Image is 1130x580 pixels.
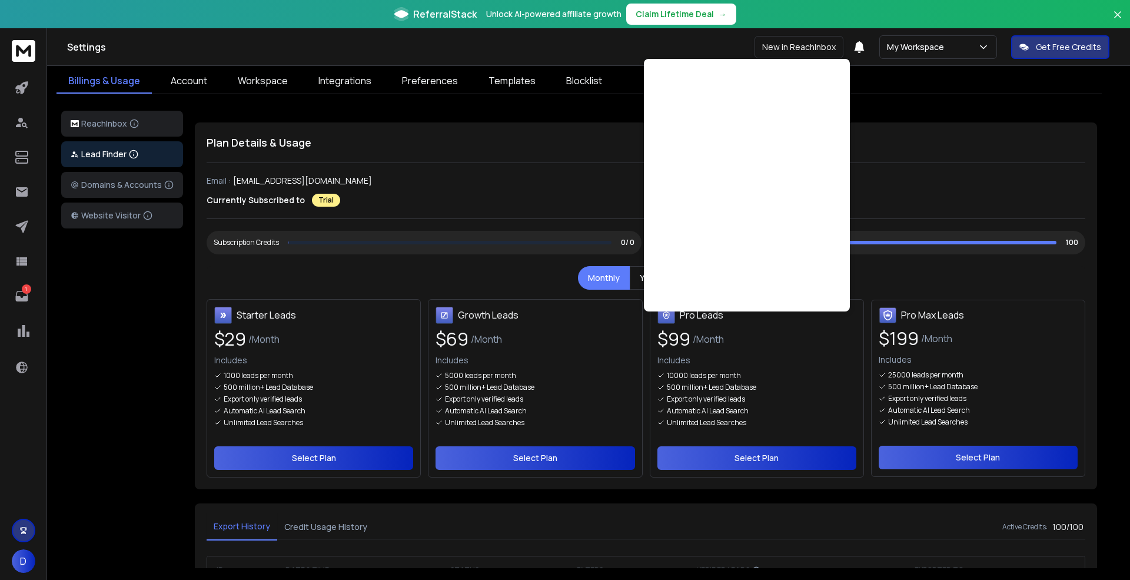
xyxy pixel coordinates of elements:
button: Close banner [1110,7,1125,35]
button: Select Plan [879,446,1078,469]
button: D [12,549,35,573]
span: /Month [921,332,952,346]
p: Automatic AI Lead Search [667,406,749,416]
div: New in ReachInbox [755,36,843,58]
span: /Month [693,332,724,346]
h3: Starter Leads [237,308,296,322]
a: Billings & Usage [56,69,152,94]
p: Unlimited Lead Searches [667,418,746,427]
p: Export only verified leads [445,395,523,404]
button: ReachInbox [61,111,183,137]
span: $ 199 [879,328,919,349]
p: Export only verified leads [888,394,966,403]
span: $ 29 [214,329,246,350]
h6: Active Credits: [1002,522,1048,532]
img: logo [71,120,79,128]
span: $ 99 [657,329,690,350]
button: Credit Usage History [277,514,374,540]
p: 500 million+ Lead Database [445,383,534,392]
p: 5000 leads per month [445,371,516,380]
span: $ 69 [436,329,468,350]
p: Automatic AI Lead Search [445,406,527,416]
p: Unlock AI-powered affiliate growth [486,8,621,20]
p: Automatic AI Lead Search [888,406,970,415]
button: Lead Finder [61,141,183,167]
p: Currently Subscribed to [207,194,305,206]
p: 10000 leads per month [667,371,741,380]
h1: Settings [67,40,827,54]
p: [EMAIL_ADDRESS][DOMAIN_NAME] [233,175,372,187]
p: 500 million+ Lead Database [667,383,756,392]
p: 500 million+ Lead Database [224,383,313,392]
p: Email : [207,175,231,187]
button: Get Free Credits [1011,35,1109,59]
p: Includes [657,354,856,366]
span: /Month [471,332,502,346]
p: Unlimited Lead Searches [445,418,524,427]
button: Monthly [578,266,630,290]
div: Subscription Credits [214,238,279,247]
p: Get Free Credits [1036,41,1101,53]
p: 25000 leads per month [888,370,963,380]
a: Integrations [307,69,383,94]
button: Yearly(3-Months Free) [630,266,737,290]
p: Export only verified leads [667,395,745,404]
h3: Growth Leads [458,308,519,322]
p: Unlimited Lead Searches [224,418,303,427]
div: Trial [312,194,340,207]
p: 1 [22,284,31,294]
p: 100 [1066,238,1078,247]
p: Automatic AI Lead Search [224,406,305,416]
p: 0/ 0 [621,238,634,247]
a: 1 [10,284,34,308]
p: 500 million+ Lead Database [888,382,978,392]
span: ReferralStack [413,7,477,21]
a: Templates [477,69,547,94]
h3: Pro Leads [680,308,723,322]
button: Claim Lifetime Deal→ [626,4,736,25]
h3: Pro Max Leads [901,308,964,322]
p: Includes [879,354,1078,366]
button: Select Plan [436,446,634,470]
a: Blocklist [554,69,614,94]
span: /Month [248,332,280,346]
h1: Plan Details & Usage [207,134,1085,151]
p: 1000 leads per month [224,371,293,380]
button: Select Plan [214,446,413,470]
span: VERIFIED LEADS [697,566,750,575]
span: → [719,8,727,20]
p: Includes [436,354,634,366]
a: Account [159,69,219,94]
p: My Workspace [887,41,949,53]
button: Domains & Accounts [61,172,183,198]
button: Website Visitor [61,203,183,228]
p: Unlimited Lead Searches [888,417,968,427]
p: Includes [214,354,413,366]
h3: 100 / 100 [1052,521,1085,533]
button: Select Plan [657,446,856,470]
a: Workspace [226,69,300,94]
p: Export only verified leads [224,395,302,404]
a: Preferences [390,69,470,94]
button: Export History [207,513,277,541]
